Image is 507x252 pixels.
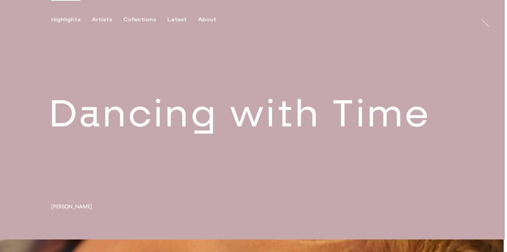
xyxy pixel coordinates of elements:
[167,16,198,23] button: Latest
[198,16,228,23] button: About
[92,16,112,23] div: Artists
[92,16,123,23] button: Artists
[167,16,187,23] div: Latest
[123,16,167,23] button: Collections
[123,16,156,23] div: Collections
[198,16,216,23] div: About
[51,16,92,23] button: Highlights
[51,16,80,23] div: Highlights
